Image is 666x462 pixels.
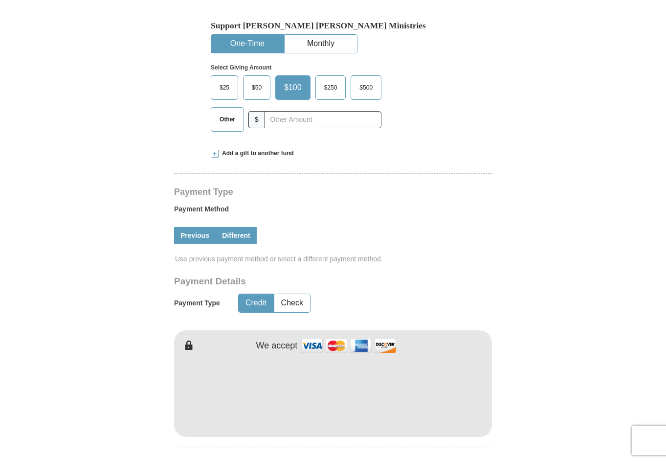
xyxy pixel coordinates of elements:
span: $250 [319,80,342,95]
a: Different [216,227,257,244]
label: Payment Method [174,204,492,219]
span: Use previous payment method or select a different payment method. [175,254,493,264]
span: Add a gift to another fund [219,149,294,158]
h4: We accept [256,341,298,351]
h4: Payment Type [174,188,492,196]
img: credit cards accepted [300,335,398,356]
input: Other Amount [265,111,381,128]
button: One-Time [211,35,284,53]
span: $25 [215,80,234,95]
span: $100 [279,80,307,95]
h5: Payment Type [174,299,220,307]
button: Credit [239,294,273,312]
span: $ [248,111,265,128]
button: Monthly [285,35,357,53]
span: Other [215,112,240,127]
span: $50 [247,80,266,95]
h3: Payment Details [174,276,423,287]
a: Previous [174,227,216,244]
h5: Support [PERSON_NAME] [PERSON_NAME] Ministries [211,21,455,31]
button: Check [274,294,310,312]
strong: Select Giving Amount [211,64,271,71]
span: $500 [355,80,377,95]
